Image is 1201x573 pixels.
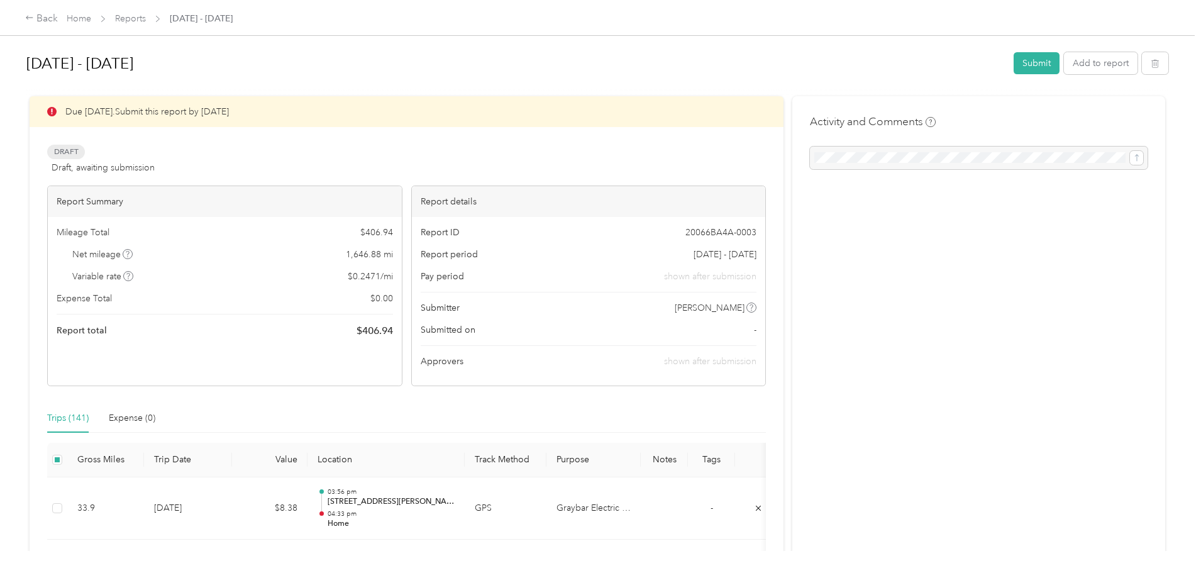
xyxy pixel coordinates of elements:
[25,11,58,26] div: Back
[641,443,688,477] th: Notes
[421,226,460,239] span: Report ID
[26,48,1005,79] h1: Sep 1 - 30, 2025
[1131,503,1201,573] iframe: Everlance-gr Chat Button Frame
[72,248,133,261] span: Net mileage
[57,292,112,305] span: Expense Total
[370,292,393,305] span: $ 0.00
[664,270,756,283] span: shown after submission
[67,477,144,540] td: 33.9
[1064,52,1137,74] button: Add to report
[360,226,393,239] span: $ 406.94
[465,477,546,540] td: GPS
[48,186,402,217] div: Report Summary
[412,186,766,217] div: Report details
[47,411,89,425] div: Trips (141)
[328,518,455,530] p: Home
[421,248,478,261] span: Report period
[465,443,546,477] th: Track Method
[664,356,756,367] span: shown after submission
[546,443,641,477] th: Purpose
[675,301,744,314] span: [PERSON_NAME]
[711,503,713,513] span: -
[57,226,109,239] span: Mileage Total
[232,477,307,540] td: $8.38
[357,323,393,338] span: $ 406.94
[328,550,455,559] p: 02:44 pm
[52,161,155,174] span: Draft, awaiting submission
[421,323,475,337] span: Submitted on
[47,145,85,159] span: Draft
[421,355,463,368] span: Approvers
[67,13,91,24] a: Home
[810,114,936,130] h4: Activity and Comments
[144,477,232,540] td: [DATE]
[685,226,756,239] span: 20066BA4A-0003
[421,301,460,314] span: Submitter
[30,96,783,127] div: Due [DATE]. Submit this report by [DATE]
[232,443,307,477] th: Value
[754,323,756,337] span: -
[115,13,146,24] a: Reports
[307,443,465,477] th: Location
[688,443,735,477] th: Tags
[328,509,455,518] p: 04:33 pm
[67,443,144,477] th: Gross Miles
[328,496,455,508] p: [STREET_ADDRESS][PERSON_NAME][PERSON_NAME]
[348,270,393,283] span: $ 0.2471 / mi
[1014,52,1060,74] button: Submit
[170,12,233,25] span: [DATE] - [DATE]
[144,443,232,477] th: Trip Date
[72,270,134,283] span: Variable rate
[328,487,455,496] p: 03:56 pm
[546,477,641,540] td: Graybar Electric Company, Inc
[421,270,464,283] span: Pay period
[694,248,756,261] span: [DATE] - [DATE]
[346,248,393,261] span: 1,646.88 mi
[57,324,107,337] span: Report total
[109,411,155,425] div: Expense (0)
